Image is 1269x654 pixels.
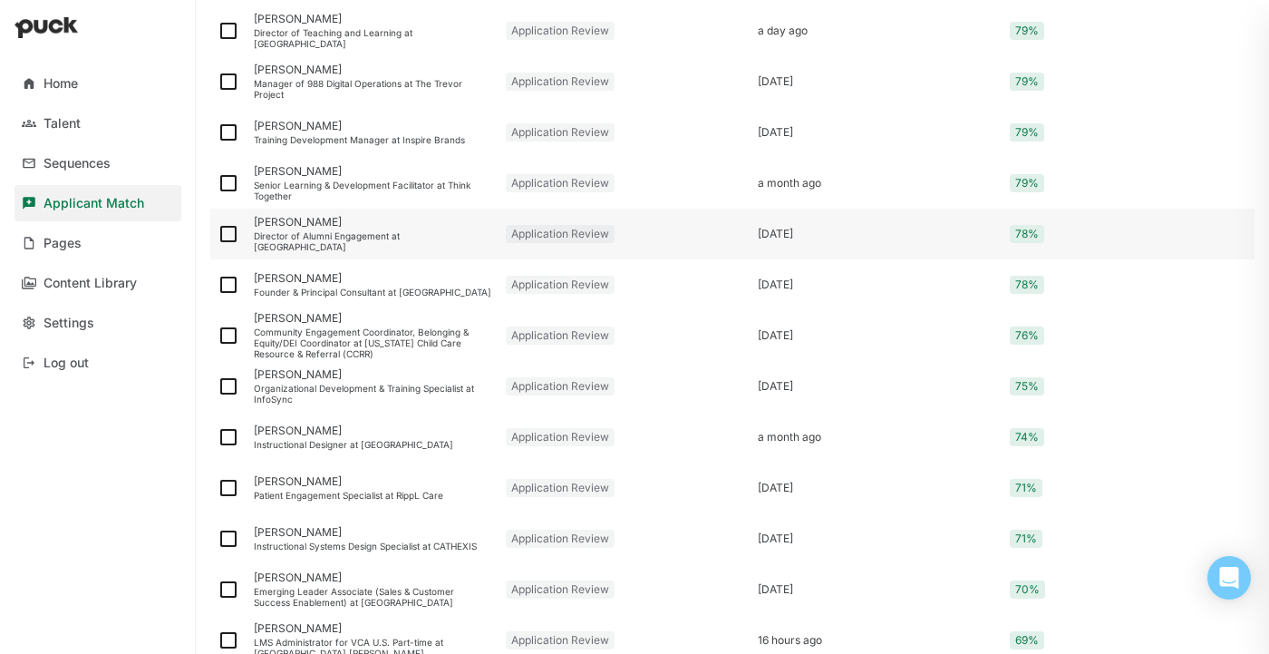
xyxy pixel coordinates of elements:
[1010,174,1044,192] div: 79%
[254,78,491,100] div: Manager of 988 Digital Operations at The Trevor Project
[44,196,144,211] div: Applicant Match
[254,216,491,229] div: [PERSON_NAME]
[506,174,615,192] div: Application Review
[254,63,491,76] div: [PERSON_NAME]
[758,634,995,647] div: 16 hours ago
[506,225,615,243] div: Application Review
[758,532,995,545] div: [DATE]
[506,276,615,294] div: Application Review
[254,383,491,405] div: Organizational Development & Training Specialist at InfoSync
[15,145,181,181] a: Sequences
[758,329,995,342] div: [DATE]
[758,177,995,190] div: a month ago
[1010,123,1044,142] div: 79%
[254,439,491,450] div: Instructional Designer at [GEOGRAPHIC_DATA]
[254,312,491,325] div: [PERSON_NAME]
[506,73,615,91] div: Application Review
[506,428,615,446] div: Application Review
[758,482,995,494] div: [DATE]
[758,126,995,139] div: [DATE]
[506,377,615,395] div: Application Review
[254,368,491,381] div: [PERSON_NAME]
[506,631,615,649] div: Application Review
[254,13,491,25] div: [PERSON_NAME]
[254,27,491,49] div: Director of Teaching and Learning at [GEOGRAPHIC_DATA]
[1010,428,1044,446] div: 74%
[254,134,491,145] div: Training Development Manager at Inspire Brands
[758,583,995,596] div: [DATE]
[1010,530,1042,548] div: 71%
[254,230,491,252] div: Director of Alumni Engagement at [GEOGRAPHIC_DATA]
[758,278,995,291] div: [DATE]
[254,287,491,298] div: Founder & Principal Consultant at [GEOGRAPHIC_DATA]
[254,272,491,285] div: [PERSON_NAME]
[1010,327,1044,345] div: 76%
[254,526,491,539] div: [PERSON_NAME]
[254,165,491,178] div: [PERSON_NAME]
[1010,377,1044,395] div: 75%
[15,265,181,301] a: Content Library
[1010,276,1044,294] div: 78%
[1010,581,1045,599] div: 70%
[506,327,615,345] div: Application Review
[254,120,491,132] div: [PERSON_NAME]
[44,356,89,371] div: Log out
[44,276,137,291] div: Content Library
[44,316,94,331] div: Settings
[254,327,491,359] div: Community Engagement Coordinator, Belonging & Equity/DEI Coordinator at [US_STATE] Child Care Res...
[758,228,995,240] div: [DATE]
[15,225,181,261] a: Pages
[254,622,491,635] div: [PERSON_NAME]
[506,123,615,142] div: Application Review
[1010,479,1042,497] div: 71%
[758,431,995,444] div: a month ago
[506,530,615,548] div: Application Review
[1010,22,1044,40] div: 79%
[254,475,491,488] div: [PERSON_NAME]
[15,305,181,341] a: Settings
[254,425,491,437] div: [PERSON_NAME]
[44,76,78,92] div: Home
[15,65,181,102] a: Home
[758,380,995,393] div: [DATE]
[44,156,111,171] div: Sequences
[254,571,491,584] div: [PERSON_NAME]
[254,490,491,501] div: Patient Engagement Specialist at RippL Care
[254,586,491,608] div: Emerging Leader Associate (Sales & Customer Success Enablement) at [GEOGRAPHIC_DATA]
[254,180,491,201] div: Senior Learning & Development Facilitator at Think Together
[1207,556,1251,600] div: Open Intercom Messenger
[506,479,615,497] div: Application Review
[758,75,995,88] div: [DATE]
[1010,631,1044,649] div: 69%
[1010,73,1044,91] div: 79%
[15,105,181,142] a: Talent
[1010,225,1044,243] div: 78%
[758,24,995,37] div: a day ago
[15,185,181,221] a: Applicant Match
[254,541,491,552] div: Instructional Systems Design Specialist at CATHEXIS
[506,22,615,40] div: Application Review
[44,116,81,132] div: Talent
[506,581,615,599] div: Application Review
[44,236,82,251] div: Pages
